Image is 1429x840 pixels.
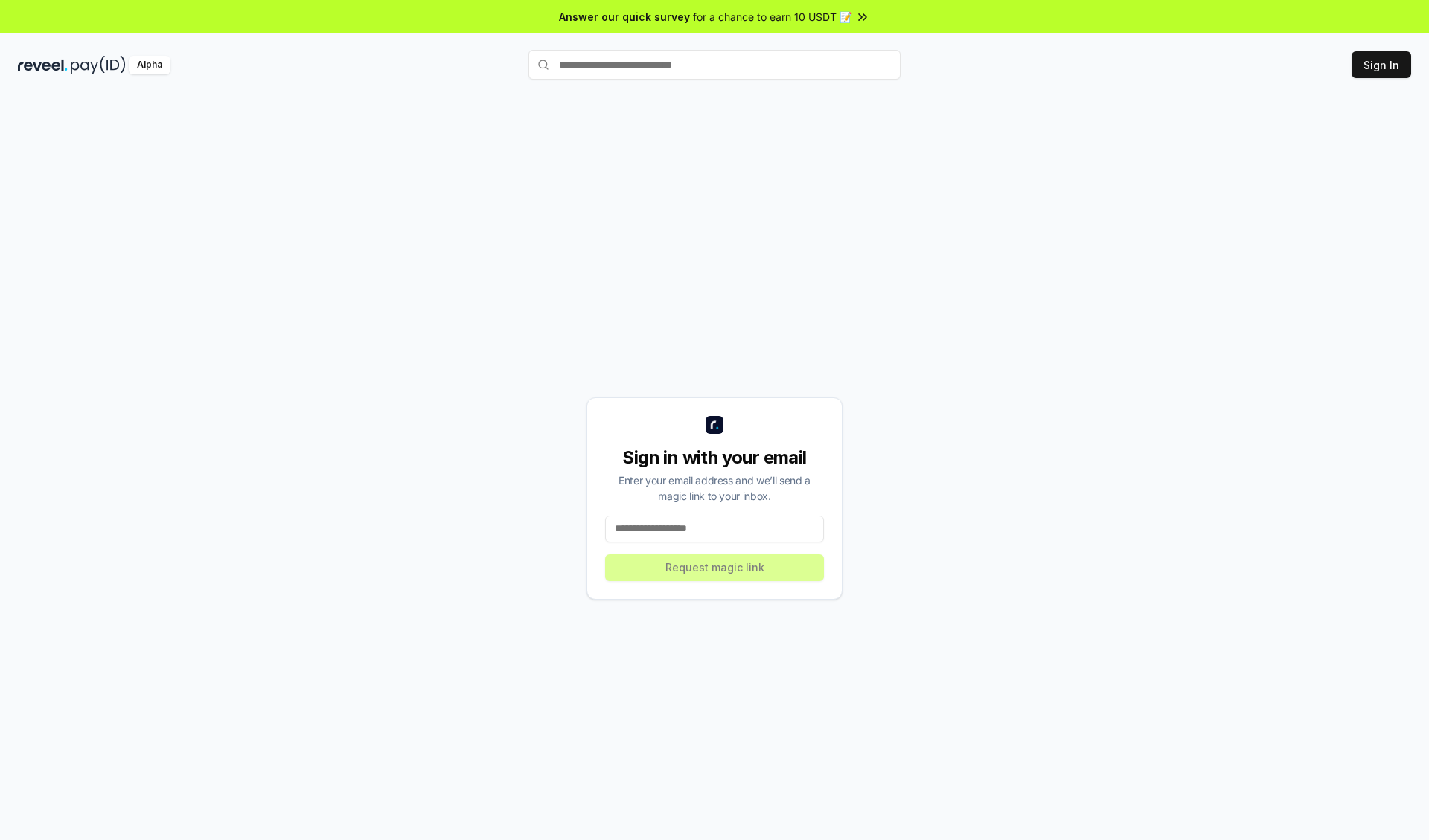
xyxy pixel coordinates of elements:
img: pay_id [71,56,126,74]
div: Sign in with your email [605,446,824,469]
span: Answer our quick survey [559,9,690,25]
img: reveel_dark [18,56,68,74]
div: Enter your email address and we’ll send a magic link to your inbox. [605,472,824,504]
div: Alpha [129,56,170,74]
span: for a chance to earn 10 USDT 📝 [693,9,852,25]
img: logo_small [706,416,723,434]
button: Sign In [1352,51,1411,78]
